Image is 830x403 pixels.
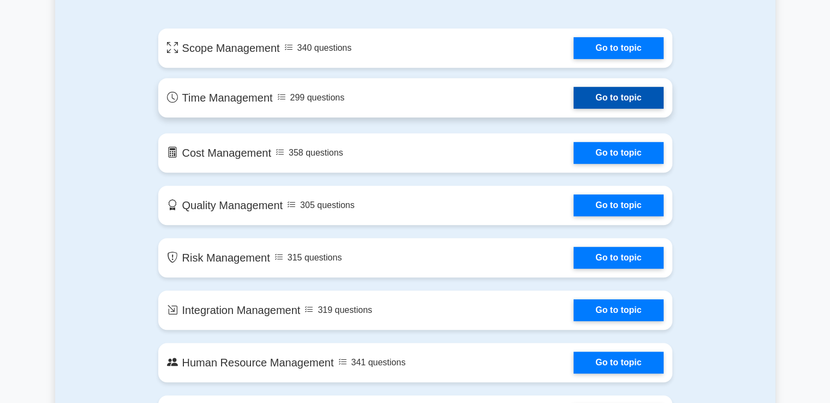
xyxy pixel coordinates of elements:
a: Go to topic [574,87,663,109]
a: Go to topic [574,352,663,374]
a: Go to topic [574,247,663,269]
a: Go to topic [574,194,663,216]
a: Go to topic [574,299,663,321]
a: Go to topic [574,37,663,59]
a: Go to topic [574,142,663,164]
